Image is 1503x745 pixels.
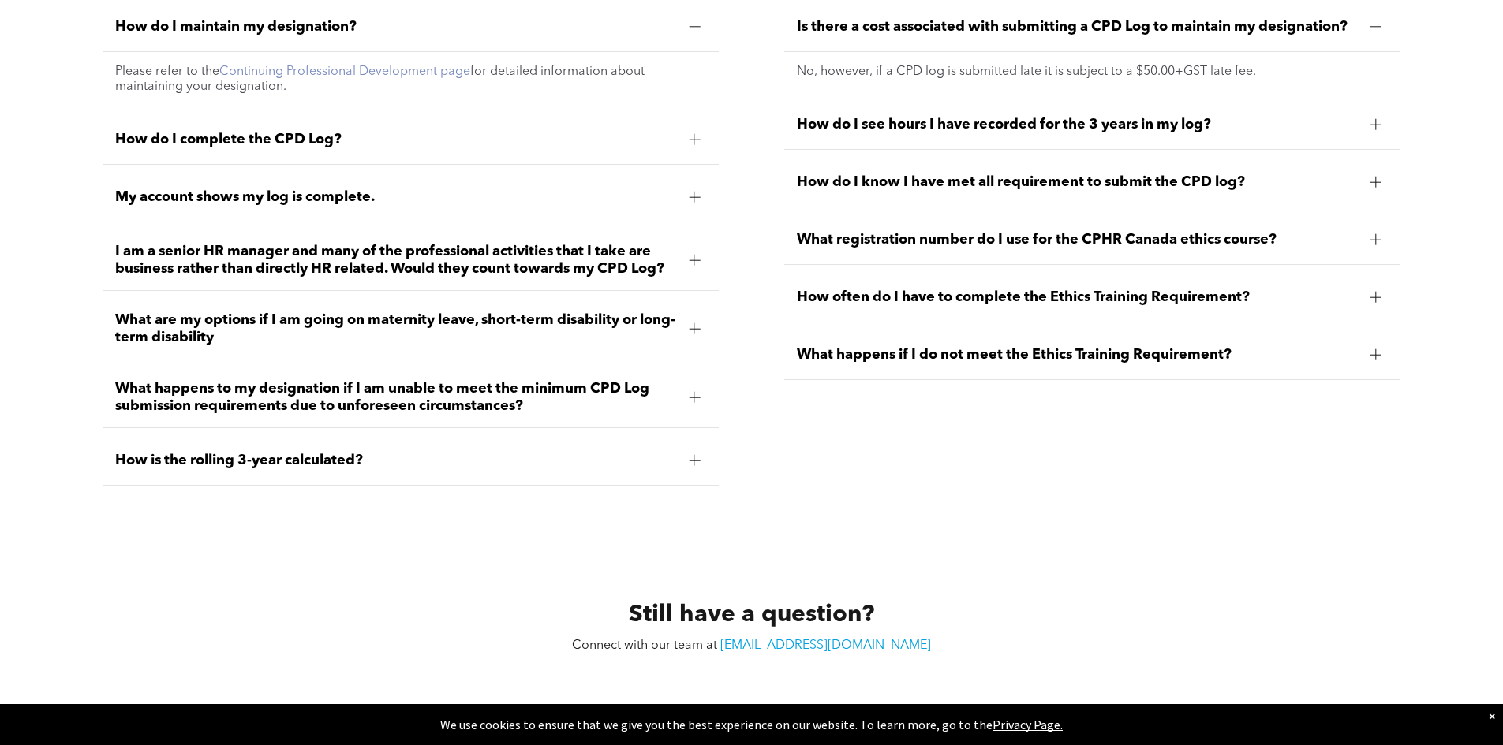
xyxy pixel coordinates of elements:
a: [EMAIL_ADDRESS][DOMAIN_NAME] [720,639,931,652]
a: Continuing Professional Development page [219,65,470,78]
span: How do I maintain my designation? [115,18,676,35]
span: I am a senior HR manager and many of the professional activities that I take are business rather ... [115,243,676,278]
span: How do I complete the CPD Log? [115,131,676,148]
span: What are my options if I am going on maternity leave, short-term disability or long-term disability [115,311,676,346]
span: What happens to my designation if I am unable to meet the minimum CPD Log submission requirements... [115,380,676,415]
a: Privacy Page. [993,717,1063,732]
p: No, however, if a CPD log is submitted late it is subject to a $50.00+GST late fee. [797,65,1388,80]
span: How do I know I have met all requirement to submit the CPD log? [797,173,1358,191]
span: What happens if I do not meet the Ethics Training Requirement? [797,346,1358,363]
span: How is the rolling 3-year calculated? [115,452,676,469]
div: Dismiss notification [1489,708,1495,724]
p: Please refer to the for detailed information about maintaining your designation. [115,65,706,95]
span: How often do I have to complete the Ethics Training Requirement? [797,289,1358,306]
span: Connect with our team at [572,639,717,652]
span: Is there a cost associated with submitting a CPD Log to maintain my designation? [797,18,1358,35]
span: What registration number do I use for the CPHR Canada ethics course? [797,231,1358,248]
span: My account shows my log is complete. [115,188,676,206]
span: How do I see hours I have recorded for the 3 years in my log? [797,116,1358,133]
span: Still have a question? [629,603,874,627]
